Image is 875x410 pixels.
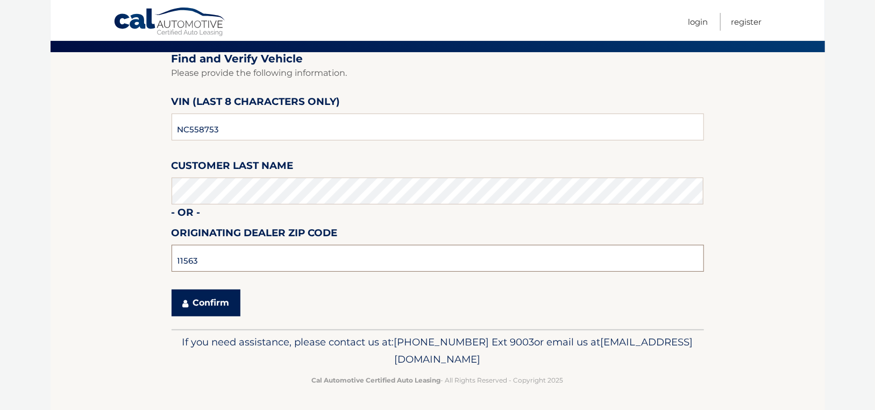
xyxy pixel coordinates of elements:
[312,376,441,384] strong: Cal Automotive Certified Auto Leasing
[731,13,762,31] a: Register
[688,13,708,31] a: Login
[172,225,338,245] label: Originating Dealer Zip Code
[172,204,201,224] label: - or -
[172,94,340,114] label: VIN (last 8 characters only)
[172,158,294,178] label: Customer Last Name
[394,336,535,348] span: [PHONE_NUMBER] Ext 9003
[179,334,697,368] p: If you need assistance, please contact us at: or email us at
[113,7,226,38] a: Cal Automotive
[179,374,697,386] p: - All Rights Reserved - Copyright 2025
[172,289,240,316] button: Confirm
[172,52,704,66] h2: Find and Verify Vehicle
[172,66,704,81] p: Please provide the following information.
